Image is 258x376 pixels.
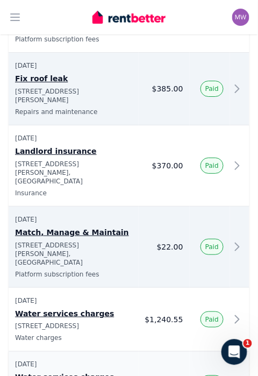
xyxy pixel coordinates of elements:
p: [DATE] [15,215,132,224]
td: $385.00 [139,53,190,125]
span: Paid [205,161,219,170]
p: Platform subscription fees [15,270,132,279]
p: [STREET_ADDRESS][PERSON_NAME] [15,87,132,104]
iframe: Intercom live chat [221,339,247,365]
p: Insurance [15,189,132,197]
p: Repairs and maintenance [15,108,132,116]
p: Water services charges [15,305,132,322]
p: [STREET_ADDRESS][PERSON_NAME], [GEOGRAPHIC_DATA] [15,160,132,186]
p: Landlord insurance [15,143,132,160]
p: Fix roof leak [15,70,132,87]
p: [DATE] [15,360,132,369]
p: [DATE] [15,61,132,70]
img: RentBetter [92,9,166,25]
td: $22.00 [139,207,190,288]
span: Paid [205,84,219,93]
span: Paid [205,243,219,251]
span: 1 [243,339,252,348]
p: Water charges [15,334,132,343]
p: Match, Manage & Maintain [15,224,132,241]
p: [DATE] [15,134,132,143]
td: $370.00 [139,125,190,207]
img: May Wong [232,9,249,26]
p: [DATE] [15,296,132,305]
span: Paid [205,315,219,324]
p: [STREET_ADDRESS] [15,322,132,331]
td: $1,240.55 [139,288,190,352]
p: Platform subscription fees [15,35,132,44]
p: [STREET_ADDRESS][PERSON_NAME], [GEOGRAPHIC_DATA] [15,241,132,267]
